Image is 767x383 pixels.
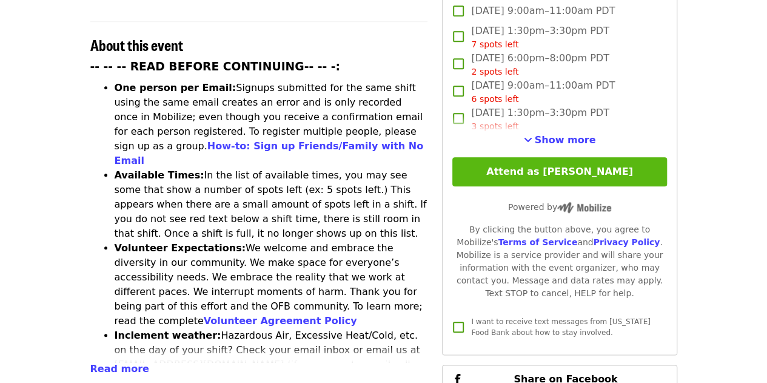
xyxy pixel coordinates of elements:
[471,78,615,106] span: [DATE] 9:00am–11:00am PDT
[471,106,609,133] span: [DATE] 1:30pm–3:30pm PDT
[498,237,577,247] a: Terms of Service
[471,121,518,131] span: 3 spots left
[115,330,221,341] strong: Inclement weather:
[115,82,236,93] strong: One person per Email:
[471,51,609,78] span: [DATE] 6:00pm–8:00pm PDT
[115,81,428,168] li: Signups submitted for the same shift using the same email creates an error and is only recorded o...
[471,94,518,104] span: 6 spots left
[204,315,357,327] a: Volunteer Agreement Policy
[471,317,650,337] span: I want to receive text messages from [US_STATE] Food Bank about how to stay involved.
[90,363,149,375] span: Read more
[471,67,518,76] span: 2 spots left
[90,34,183,55] span: About this event
[115,168,428,241] li: In the list of available times, you may see some that show a number of spots left (ex: 5 spots le...
[524,133,596,147] button: See more timeslots
[557,202,611,213] img: Powered by Mobilize
[508,202,611,212] span: Powered by
[471,39,518,49] span: 7 spots left
[90,362,149,376] button: Read more
[115,140,424,166] a: How-to: Sign up Friends/Family with No Email
[115,169,204,181] strong: Available Times:
[471,4,615,18] span: [DATE] 9:00am–11:00am PDT
[452,157,666,186] button: Attend as [PERSON_NAME]
[535,134,596,146] span: Show more
[452,223,666,300] div: By clicking the button above, you agree to Mobilize's and . Mobilize is a service provider and wi...
[90,60,340,73] strong: -- -- -- READ BEFORE CONTINUING-- -- -:
[593,237,660,247] a: Privacy Policy
[471,24,609,51] span: [DATE] 1:30pm–3:30pm PDT
[115,241,428,328] li: We welcome and embrace the diversity in our community. We make space for everyone’s accessibility...
[115,242,246,254] strong: Volunteer Expectations:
